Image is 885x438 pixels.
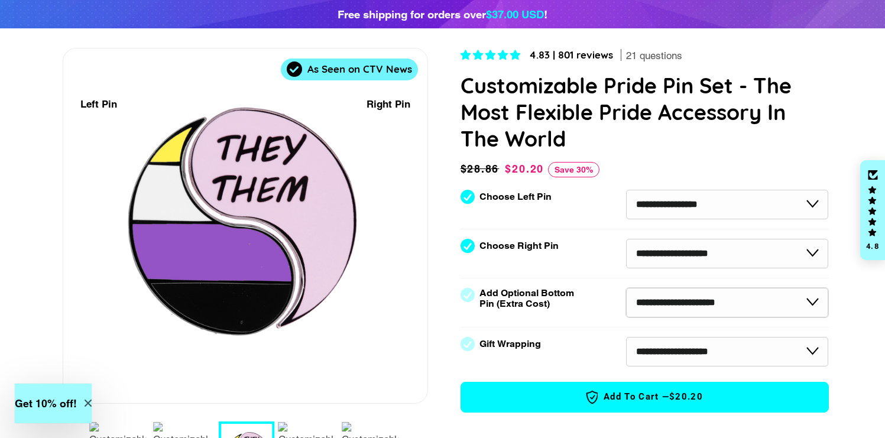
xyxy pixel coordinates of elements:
div: Click to open Judge.me floating reviews tab [860,160,885,261]
button: Add to Cart —$20.20 [461,382,829,413]
span: 4.83 stars [461,49,523,61]
h1: Customizable Pride Pin Set - The Most Flexible Pride Accessory In The World [461,72,829,152]
span: 4.83 | 801 reviews [529,48,613,61]
span: 21 questions [626,49,682,63]
div: Free shipping for orders over ! [338,6,547,22]
span: Add to Cart — [479,390,811,405]
div: 4.8 [865,242,880,250]
div: 1 / 9 [63,48,427,403]
span: $28.86 [461,161,503,177]
label: Choose Right Pin [479,241,559,251]
label: Add Optional Bottom Pin (Extra Cost) [479,288,579,309]
span: Save 30% [548,162,599,177]
div: Right Pin [367,96,410,112]
label: Gift Wrapping [479,339,541,349]
span: $20.20 [505,163,544,175]
span: $37.00 USD [486,8,544,21]
label: Choose Left Pin [479,192,552,202]
span: $20.20 [669,391,703,403]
